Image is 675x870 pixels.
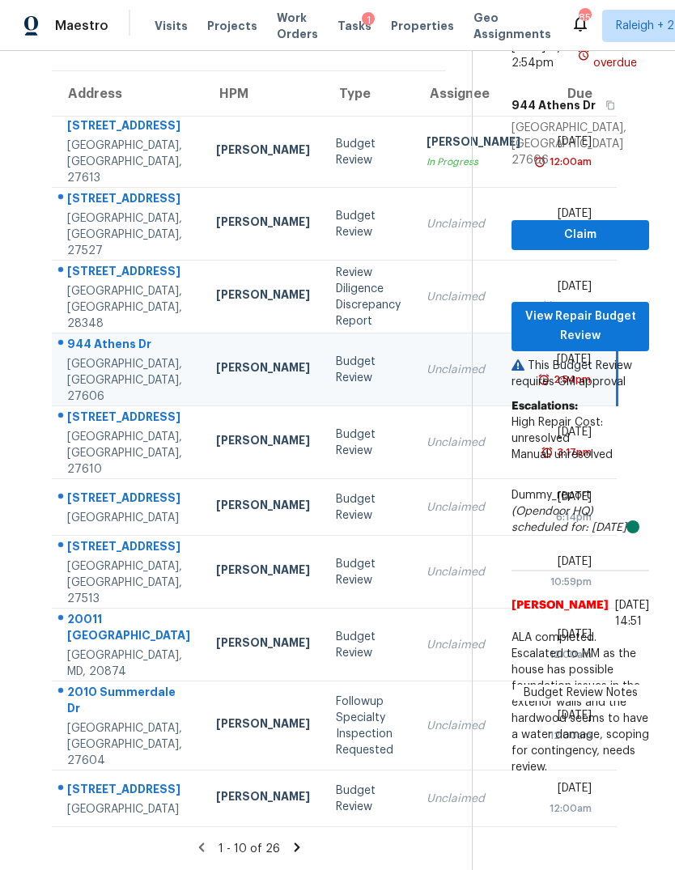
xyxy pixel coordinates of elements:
[67,336,190,356] div: 944 Athens Dr
[67,781,190,801] div: [STREET_ADDRESS]
[524,225,636,245] span: Claim
[207,18,257,34] span: Projects
[216,286,310,307] div: [PERSON_NAME]
[427,289,520,305] div: Unclaimed
[219,843,280,855] span: 1 - 10 of 26
[512,39,577,71] div: [DATE] by 2:54pm
[67,210,190,259] div: [GEOGRAPHIC_DATA], [GEOGRAPHIC_DATA], 27527
[590,39,649,71] div: 0 hours overdue
[336,136,401,168] div: Budget Review
[427,216,520,232] div: Unclaimed
[512,302,649,351] button: View Repair Budget Review
[67,356,190,405] div: [GEOGRAPHIC_DATA], [GEOGRAPHIC_DATA], 27606
[67,510,190,526] div: [GEOGRAPHIC_DATA]
[512,449,613,460] span: Manual: unresolved
[579,10,590,26] div: 85
[216,497,310,517] div: [PERSON_NAME]
[67,409,190,429] div: [STREET_ADDRESS]
[577,39,590,71] img: Overdue Alarm Icon
[67,558,190,607] div: [GEOGRAPHIC_DATA], [GEOGRAPHIC_DATA], 27513
[336,208,401,240] div: Budget Review
[216,788,310,808] div: [PERSON_NAME]
[427,154,520,170] div: In Progress
[512,630,649,775] span: ALA completed. Escalated to MM as the house has possible foundation issues in the exterior walls ...
[427,362,520,378] div: Unclaimed
[512,487,649,536] div: Dummy_report
[67,801,190,817] div: [GEOGRAPHIC_DATA]
[616,18,674,34] span: Raleigh + 2
[67,611,190,647] div: 20011 [GEOGRAPHIC_DATA]
[514,685,647,701] span: Budget Review Notes
[427,718,520,734] div: Unclaimed
[524,307,636,346] span: View Repair Budget Review
[512,417,603,444] span: High Repair Cost: unresolved
[216,715,310,736] div: [PERSON_NAME]
[216,142,310,162] div: [PERSON_NAME]
[336,694,401,758] div: Followup Specialty Inspection Requested
[216,432,310,452] div: [PERSON_NAME]
[414,71,533,117] th: Assignee
[336,783,401,815] div: Budget Review
[336,556,401,588] div: Budget Review
[67,538,190,558] div: [STREET_ADDRESS]
[67,429,190,477] div: [GEOGRAPHIC_DATA], [GEOGRAPHIC_DATA], 27610
[336,427,401,459] div: Budget Review
[336,629,401,661] div: Budget Review
[336,265,401,329] div: Review Diligence Discrepancy Report
[67,490,190,510] div: [STREET_ADDRESS]
[427,134,520,154] div: [PERSON_NAME]
[336,354,401,386] div: Budget Review
[473,10,551,42] span: Geo Assignments
[391,18,454,34] span: Properties
[67,647,190,680] div: [GEOGRAPHIC_DATA], MD, 20874
[512,401,578,412] b: Escalations:
[277,10,318,42] span: Work Orders
[512,220,649,250] button: Claim
[67,684,190,720] div: 2010 Summerdale Dr
[427,564,520,580] div: Unclaimed
[336,491,401,524] div: Budget Review
[67,263,190,283] div: [STREET_ADDRESS]
[55,18,108,34] span: Maestro
[216,562,310,582] div: [PERSON_NAME]
[216,634,310,655] div: [PERSON_NAME]
[615,600,649,627] span: [DATE] 14:51
[512,120,649,168] div: [GEOGRAPHIC_DATA], [GEOGRAPHIC_DATA] 27606
[52,71,203,117] th: Address
[512,506,593,517] i: (Opendoor HQ)
[512,522,626,533] i: scheduled for: [DATE]
[427,791,520,807] div: Unclaimed
[67,117,190,138] div: [STREET_ADDRESS]
[427,637,520,653] div: Unclaimed
[427,499,520,516] div: Unclaimed
[512,597,609,630] span: [PERSON_NAME]
[596,91,618,120] button: Copy Address
[362,12,375,28] div: 1
[323,71,414,117] th: Type
[67,720,190,769] div: [GEOGRAPHIC_DATA], [GEOGRAPHIC_DATA], 27604
[216,214,310,234] div: [PERSON_NAME]
[155,18,188,34] span: Visits
[67,138,190,186] div: [GEOGRAPHIC_DATA], [GEOGRAPHIC_DATA], 27613
[337,20,371,32] span: Tasks
[512,358,649,390] p: This Budget Review requires GM approval
[512,97,596,113] h5: 944 Athens Dr
[67,283,190,332] div: [GEOGRAPHIC_DATA], [GEOGRAPHIC_DATA], 28348
[203,71,323,117] th: HPM
[427,435,520,451] div: Unclaimed
[67,190,190,210] div: [STREET_ADDRESS]
[216,359,310,380] div: [PERSON_NAME]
